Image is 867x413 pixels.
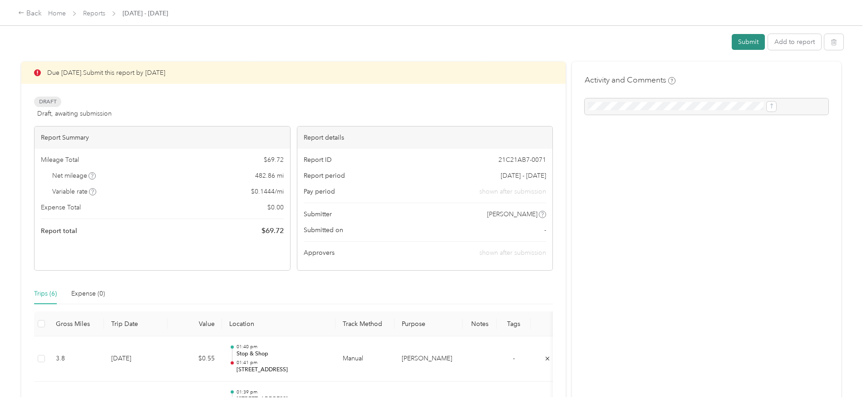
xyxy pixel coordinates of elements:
[48,10,66,17] a: Home
[335,311,394,336] th: Track Method
[52,171,96,180] span: Net mileage
[236,360,328,366] p: 01:41 pm
[297,126,553,149] div: Report details
[267,203,284,212] span: $ 0.00
[255,171,284,180] span: 482.86 mi
[304,187,335,196] span: Pay period
[304,155,332,165] span: Report ID
[104,311,167,336] th: Trip Date
[49,336,104,382] td: 3.8
[487,209,537,219] span: [PERSON_NAME]
[585,74,675,86] h4: Activity and Comments
[18,8,42,19] div: Back
[513,355,515,362] span: -
[34,97,61,107] span: Draft
[37,109,112,118] span: Draft, awaiting submission
[261,225,284,236] span: $ 69.72
[123,9,168,18] span: [DATE] - [DATE]
[264,155,284,165] span: $ 69.72
[236,344,328,350] p: 01:40 pm
[236,350,328,358] p: Stop & Shop
[34,126,290,149] div: Report Summary
[479,187,546,196] span: shown after submission
[479,249,546,257] span: shown after submission
[768,34,821,50] button: Add to report
[816,362,867,413] iframe: Everlance-gr Chat Button Frame
[41,226,77,236] span: Report total
[71,289,105,299] div: Expense (0)
[251,187,284,196] span: $ 0.1444 / mi
[49,311,104,336] th: Gross Miles
[222,311,335,336] th: Location
[304,209,332,219] span: Submitter
[732,34,765,50] button: Submit
[501,171,546,180] span: [DATE] - [DATE]
[304,225,343,235] span: Submitted on
[41,155,79,165] span: Mileage Total
[394,336,463,382] td: Acosta
[544,225,546,235] span: -
[167,311,222,336] th: Value
[21,62,566,84] div: Due [DATE]. Submit this report by [DATE]
[104,336,167,382] td: [DATE]
[304,248,335,258] span: Approvers
[41,203,81,212] span: Expense Total
[236,389,328,395] p: 01:39 pm
[236,395,328,403] p: [STREET_ADDRESS]
[498,155,546,165] span: 21C21AB7-0071
[335,336,394,382] td: Manual
[394,311,463,336] th: Purpose
[463,311,497,336] th: Notes
[52,187,97,196] span: Variable rate
[497,311,531,336] th: Tags
[34,289,57,299] div: Trips (6)
[167,336,222,382] td: $0.55
[304,171,345,180] span: Report period
[83,10,105,17] a: Reports
[236,366,328,374] p: [STREET_ADDRESS]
